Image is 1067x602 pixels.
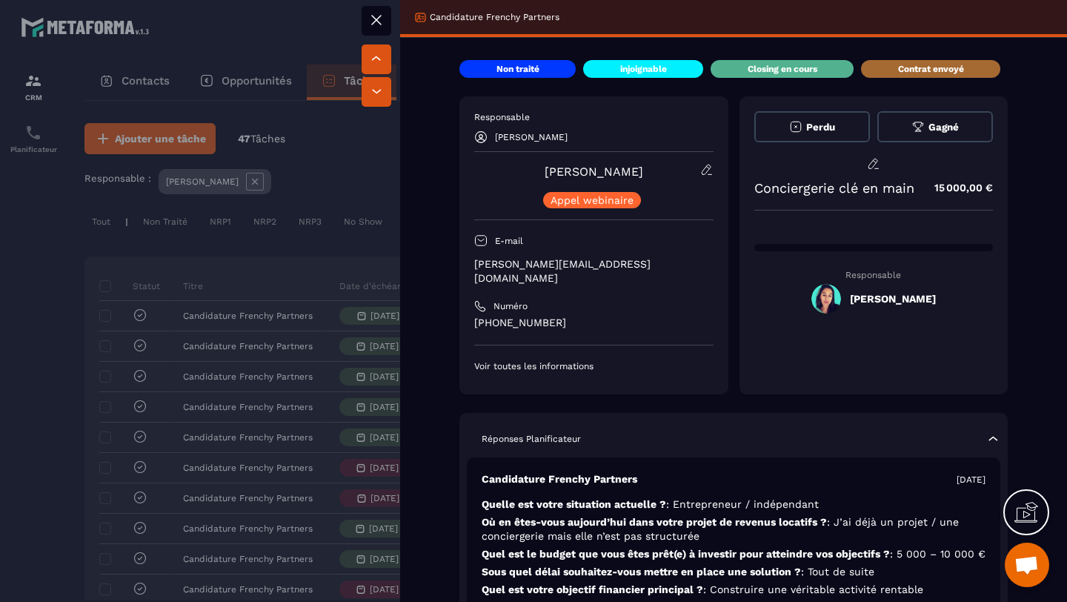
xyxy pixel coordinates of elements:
[482,547,985,561] p: Quel est le budget que vous êtes prêt(e) à investir pour atteindre vos objectifs ?
[482,497,985,512] p: Quelle est votre situation actuelle ?
[482,472,637,486] p: Candidature Frenchy Partners
[754,270,994,280] p: Responsable
[474,111,714,123] p: Responsable
[703,583,923,595] span: : Construire une véritable activité rentable
[474,316,714,330] p: [PHONE_NUMBER]
[754,180,914,196] p: Conciergerie clé en main
[898,63,964,75] p: Contrat envoyé
[495,132,568,142] p: [PERSON_NAME]
[920,173,993,202] p: 15 000,00 €
[957,474,985,486] p: [DATE]
[801,566,874,578] span: : Tout de suite
[474,257,714,285] p: [PERSON_NAME][EMAIL_ADDRESS][DOMAIN_NAME]
[890,548,985,560] span: : 5 000 – 10 000 €
[482,565,985,579] p: Sous quel délai souhaitez-vous mettre en place une solution ?
[850,293,936,305] h5: [PERSON_NAME]
[430,11,559,23] p: Candidature Frenchy Partners
[620,63,667,75] p: injoignable
[482,433,581,445] p: Réponses Planificateur
[482,515,985,543] p: Où en êtes-vous aujourd’hui dans votre projet de revenus locatifs ?
[877,111,993,142] button: Gagné
[1005,543,1049,587] div: Ouvrir le chat
[482,583,985,597] p: Quel est votre objectif financier principal ?
[551,195,634,205] p: Appel webinaire
[806,122,835,133] span: Perdu
[754,111,870,142] button: Perdu
[474,360,714,372] p: Voir toutes les informations
[495,235,523,247] p: E-mail
[666,498,819,510] span: : Entrepreneur / indépendant
[928,122,959,133] span: Gagné
[496,63,539,75] p: Non traité
[493,300,528,312] p: Numéro
[748,63,817,75] p: Closing en cours
[545,165,643,179] a: [PERSON_NAME]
